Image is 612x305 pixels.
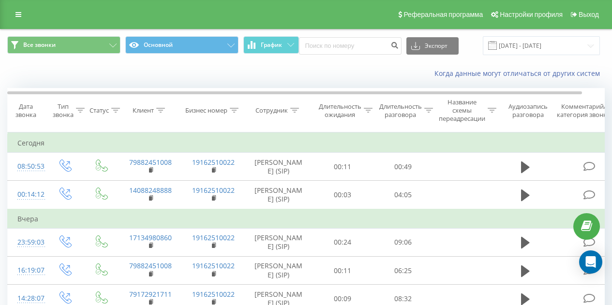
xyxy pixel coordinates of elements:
[192,233,235,242] a: 19162510022
[245,257,313,285] td: [PERSON_NAME] (SIP)
[245,228,313,256] td: [PERSON_NAME] (SIP)
[53,102,74,119] div: Тип звонка
[373,228,433,256] td: 09:06
[7,36,120,54] button: Все звонки
[319,102,361,119] div: Длительность ожидания
[299,37,402,55] input: Поиск по номеру
[406,37,459,55] button: Экспорт
[8,102,44,119] div: Дата звонка
[125,36,239,54] button: Основной
[192,261,235,270] a: 19162510022
[129,290,172,299] a: 79172921711
[500,11,563,18] span: Настройки профиля
[255,106,288,115] div: Сотрудник
[245,153,313,181] td: [PERSON_NAME] (SIP)
[129,186,172,195] a: 14088248888
[129,233,172,242] a: 17134980860
[192,186,235,195] a: 19162510022
[373,181,433,209] td: 04:05
[555,102,612,119] div: Комментарий/категория звонка
[261,42,282,48] span: График
[579,250,602,274] div: Open Intercom Messenger
[313,228,373,256] td: 00:24
[133,106,154,115] div: Клиент
[313,153,373,181] td: 00:11
[192,158,235,167] a: 19162510022
[245,181,313,209] td: [PERSON_NAME] (SIP)
[17,185,37,204] div: 00:14:12
[192,290,235,299] a: 19162510022
[579,11,599,18] span: Выход
[17,233,37,252] div: 23:59:03
[434,69,605,78] a: Когда данные могут отличаться от других систем
[129,261,172,270] a: 79882451008
[243,36,299,54] button: График
[379,102,422,119] div: Длительность разговора
[373,153,433,181] td: 00:49
[439,98,485,123] div: Название схемы переадресации
[129,158,172,167] a: 79882451008
[505,102,552,119] div: Аудиозапись разговора
[185,106,227,115] div: Бизнес номер
[23,41,56,49] span: Все звонки
[17,157,37,176] div: 08:50:53
[17,261,37,280] div: 16:19:07
[403,11,483,18] span: Реферальная программа
[373,257,433,285] td: 06:25
[90,106,109,115] div: Статус
[313,257,373,285] td: 00:11
[313,181,373,209] td: 00:03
